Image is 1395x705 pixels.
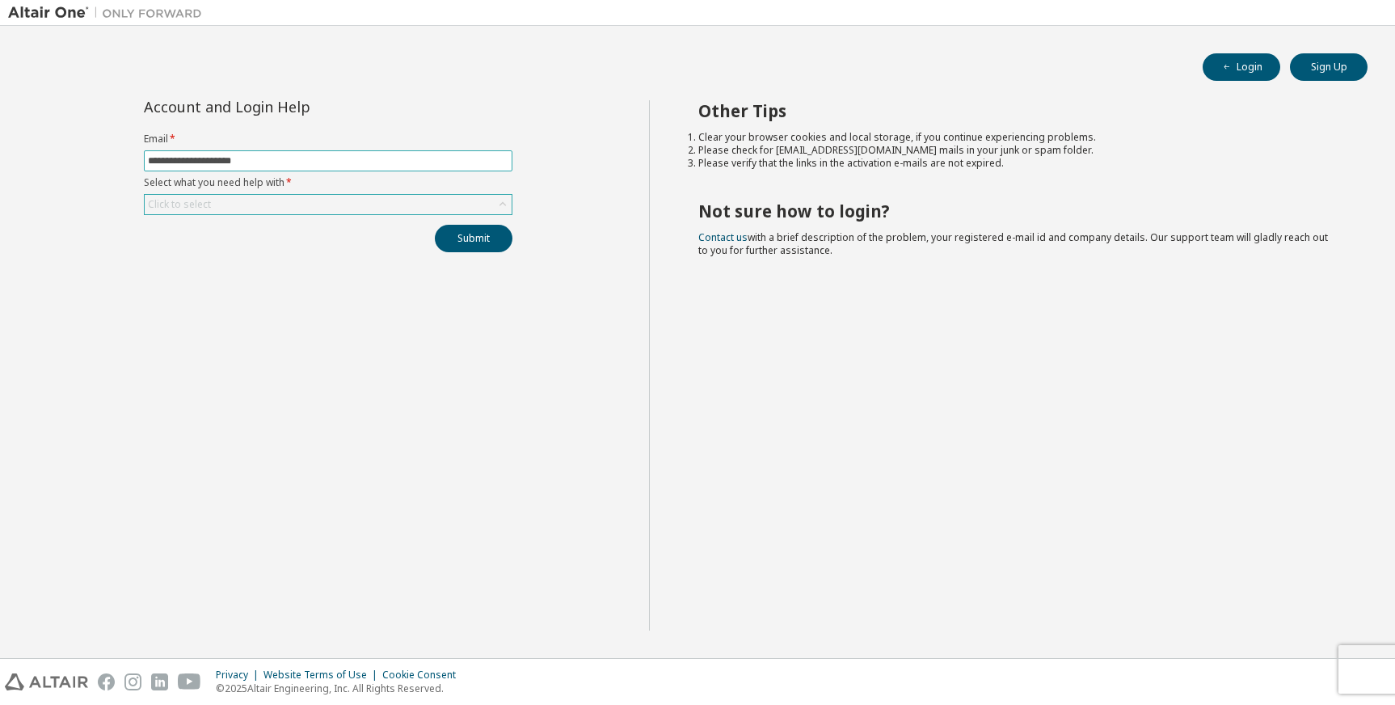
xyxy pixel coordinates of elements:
img: instagram.svg [124,673,141,690]
button: Sign Up [1290,53,1368,81]
h2: Not sure how to login? [698,201,1339,222]
button: Login [1203,53,1280,81]
p: © 2025 Altair Engineering, Inc. All Rights Reserved. [216,682,466,695]
h2: Other Tips [698,100,1339,121]
li: Please check for [EMAIL_ADDRESS][DOMAIN_NAME] mails in your junk or spam folder. [698,144,1339,157]
label: Email [144,133,512,146]
label: Select what you need help with [144,176,512,189]
li: Clear your browser cookies and local storage, if you continue experiencing problems. [698,131,1339,144]
button: Submit [435,225,512,252]
img: youtube.svg [178,673,201,690]
span: with a brief description of the problem, your registered e-mail id and company details. Our suppo... [698,230,1328,257]
div: Cookie Consent [382,669,466,682]
img: altair_logo.svg [5,673,88,690]
a: Contact us [698,230,748,244]
div: Click to select [145,195,512,214]
div: Website Terms of Use [263,669,382,682]
div: Account and Login Help [144,100,439,113]
img: facebook.svg [98,673,115,690]
img: linkedin.svg [151,673,168,690]
li: Please verify that the links in the activation e-mails are not expired. [698,157,1339,170]
img: Altair One [8,5,210,21]
div: Privacy [216,669,263,682]
div: Click to select [148,198,211,211]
